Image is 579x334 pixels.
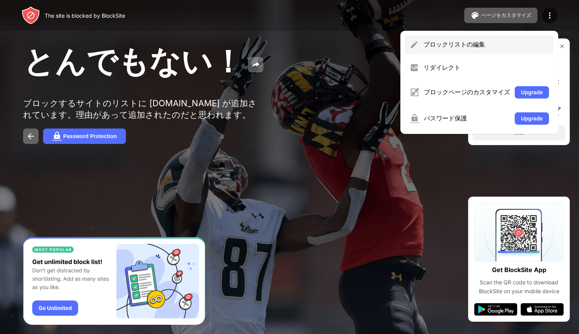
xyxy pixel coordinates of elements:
[424,114,510,123] div: パスワード保護
[23,237,205,325] iframe: Banner
[410,40,419,49] img: menu-pencil.svg
[481,12,531,19] div: ページをカスタマイズ
[63,133,117,139] div: Password Protection
[464,8,537,23] button: ページをカスタマイズ
[251,60,260,69] img: share.svg
[26,132,35,141] img: back.svg
[410,88,419,97] img: menu-customize.svg
[22,6,40,25] img: header-logo.svg
[515,112,549,125] button: Upgrade
[545,11,554,20] img: menu-icon.svg
[410,114,419,123] img: menu-password.svg
[45,12,125,19] div: The site is blocked by BlockSite
[423,63,549,72] div: リダイレクト
[43,129,126,144] button: Password Protection
[492,264,546,276] div: Get BlockSite App
[474,278,564,296] div: Scan the QR code to download BlockSite on your mobile device
[23,98,261,121] div: ブロックするサイトのリストに [DOMAIN_NAME] が追加されています。理由があって追加されたのだと思われます。
[474,203,564,261] img: qrcode.svg
[410,63,419,72] img: menu-redirect.svg
[23,42,243,80] span: とんでもない！
[515,86,549,99] button: Upgrade
[470,11,480,20] img: pallet.svg
[423,40,549,49] div: ブロックリストの編集
[52,132,62,141] img: password.svg
[559,43,565,49] img: rate-us-close.svg
[424,88,510,97] div: ブロックページのカスタマイズ
[474,303,517,316] img: google-play.svg
[520,303,564,316] img: app-store.svg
